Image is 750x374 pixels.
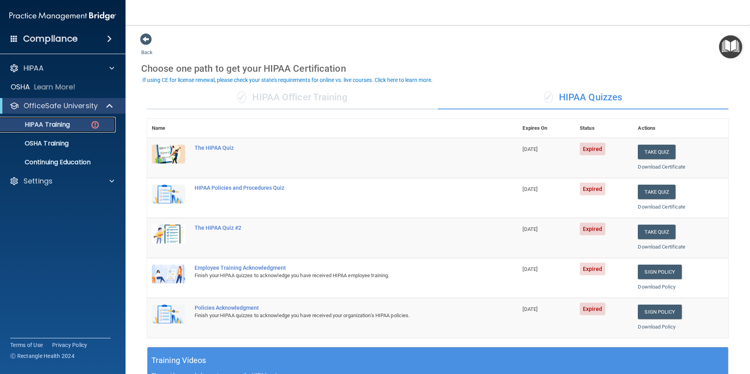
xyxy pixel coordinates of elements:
[9,176,114,186] a: Settings
[195,145,479,151] div: The HIPAA Quiz
[5,158,112,166] p: Continuing Education
[575,119,633,138] th: Status
[580,143,605,155] span: Expired
[522,226,537,232] span: [DATE]
[638,305,681,319] a: Sign Policy
[580,183,605,195] span: Expired
[141,40,153,55] a: Back
[580,223,605,235] span: Expired
[195,185,479,191] div: HIPAA Policies and Procedures Quiz
[147,86,438,109] div: HIPAA Officer Training
[34,82,76,92] p: Learn More!
[141,57,734,80] div: Choose one path to get your HIPAA Certification
[633,119,728,138] th: Actions
[638,204,685,210] a: Download Certificate
[5,140,69,147] p: OSHA Training
[10,341,43,349] a: Terms of Use
[10,352,75,360] span: Ⓒ Rectangle Health 2024
[638,225,675,239] button: Take Quiz
[580,263,605,275] span: Expired
[142,77,433,83] div: If using CE for license renewal, please check your state's requirements for online vs. live cours...
[195,305,479,311] div: Policies Acknowledgment
[11,82,30,92] p: OSHA
[638,185,675,199] button: Take Quiz
[544,91,553,103] span: ✓
[52,341,87,349] a: Privacy Policy
[24,101,98,111] p: OfficeSafe University
[24,64,44,73] p: HIPAA
[9,64,114,73] a: HIPAA
[638,265,681,279] a: Sign Policy
[638,324,675,330] a: Download Policy
[638,164,685,170] a: Download Certificate
[638,284,675,290] a: Download Policy
[522,186,537,192] span: [DATE]
[195,271,479,280] div: Finish your HIPAA quizzes to acknowledge you have received HIPAA employee training.
[638,244,685,250] a: Download Certificate
[90,120,100,130] img: danger-circle.6113f641.png
[151,354,206,367] h5: Training Videos
[638,145,675,159] button: Take Quiz
[522,146,537,152] span: [DATE]
[23,33,78,44] h4: Compliance
[195,311,479,320] div: Finish your HIPAA quizzes to acknowledge you have received your organization’s HIPAA policies.
[195,265,479,271] div: Employee Training Acknowledgment
[9,101,114,111] a: OfficeSafe University
[719,35,742,58] button: Open Resource Center
[141,76,434,84] button: If using CE for license renewal, please check your state's requirements for online vs. live cours...
[580,303,605,315] span: Expired
[24,176,53,186] p: Settings
[438,86,728,109] div: HIPAA Quizzes
[9,8,116,24] img: PMB logo
[518,119,575,138] th: Expires On
[147,119,190,138] th: Name
[522,266,537,272] span: [DATE]
[522,306,537,312] span: [DATE]
[237,91,246,103] span: ✓
[5,121,70,129] p: HIPAA Training
[195,225,479,231] div: The HIPAA Quiz #2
